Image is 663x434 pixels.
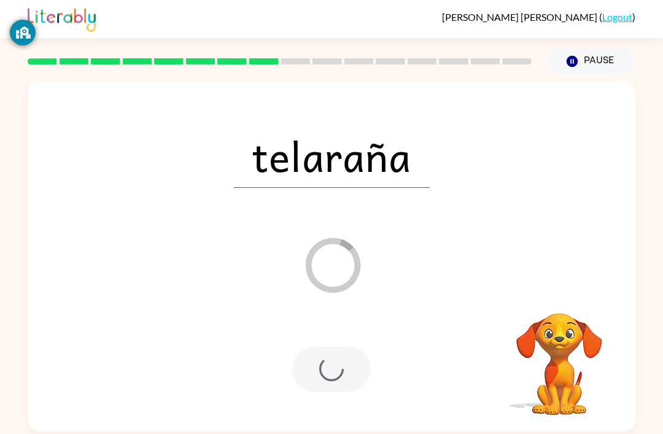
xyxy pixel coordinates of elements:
[498,294,621,417] video: Your browser must support playing .mp4 files to use Literably. Please try using another browser.
[442,11,635,23] div: ( )
[10,20,36,45] button: GoGuardian Privacy Information
[234,124,430,188] span: telaraña
[546,47,635,76] button: Pause
[442,11,599,23] span: [PERSON_NAME] [PERSON_NAME]
[602,11,632,23] a: Logout
[28,5,96,32] img: Literably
